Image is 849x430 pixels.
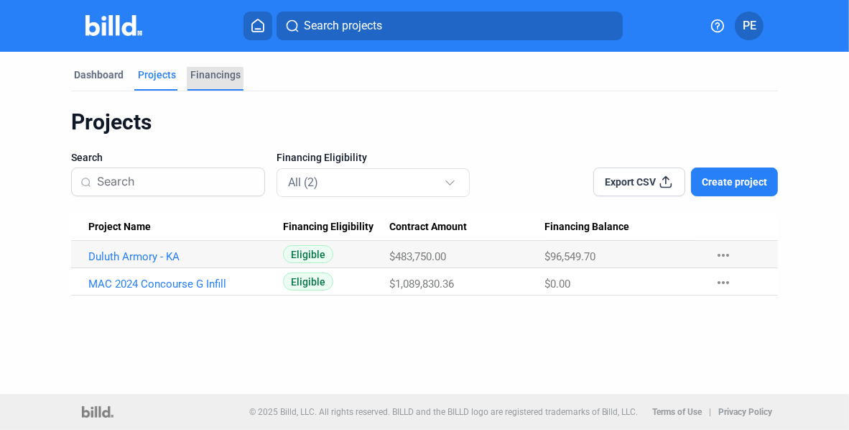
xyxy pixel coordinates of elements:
span: Contract Amount [389,221,467,234]
span: Export CSV [605,175,656,189]
span: Eligible [283,245,333,263]
span: $1,089,830.36 [389,278,454,291]
span: $96,549.70 [544,250,595,263]
div: Financing Balance [544,221,700,234]
input: Search [97,167,256,197]
a: Duluth Armory - KA [88,250,274,263]
button: Create project [691,168,778,196]
span: Project Name [88,221,151,234]
div: Projects [71,109,778,136]
mat-select-trigger: All (2) [288,175,318,189]
span: $483,750.00 [389,250,446,263]
div: Projects [138,68,176,82]
span: Search [71,150,103,165]
mat-icon: more_horiz [715,247,732,264]
span: $0.00 [544,278,570,291]
p: | [710,407,712,417]
div: Financings [190,68,241,82]
div: Contract Amount [389,221,544,234]
span: Financing Eligibility [277,150,367,165]
div: Project Name [88,221,283,234]
img: logo [82,406,113,418]
a: MAC 2024 Concourse G Infill [88,278,274,291]
button: Search projects [277,12,623,40]
img: Billd Company Logo [85,15,142,36]
span: Financing Eligibility [283,221,374,234]
div: Dashboard [74,68,124,82]
div: Financing Eligibility [283,221,389,234]
p: © 2025 Billd, LLC. All rights reserved. BILLD and the BILLD logo are registered trademarks of Bil... [249,407,639,417]
button: Export CSV [593,168,685,196]
span: Eligible [283,273,333,291]
span: PE [743,17,756,35]
b: Terms of Use [653,407,702,417]
b: Privacy Policy [719,407,773,417]
button: PE [735,12,764,40]
span: Search projects [304,17,382,35]
mat-icon: more_horiz [715,274,732,291]
span: Financing Balance [544,221,629,234]
span: Create project [702,175,767,189]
